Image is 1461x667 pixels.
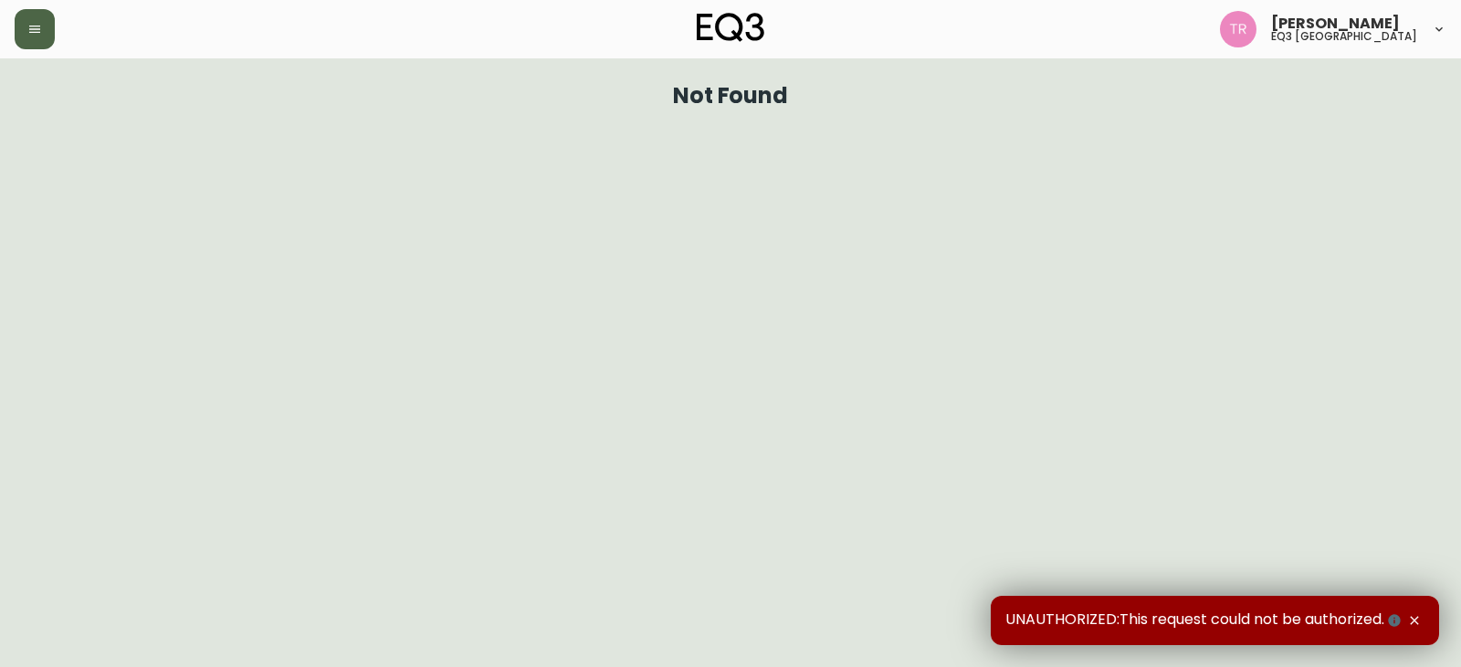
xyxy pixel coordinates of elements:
img: 214b9049a7c64896e5c13e8f38ff7a87 [1220,11,1256,47]
span: UNAUTHORIZED:This request could not be authorized. [1005,610,1404,631]
h1: Not Found [673,88,789,104]
img: logo [697,13,764,42]
h5: eq3 [GEOGRAPHIC_DATA] [1271,31,1417,42]
span: [PERSON_NAME] [1271,16,1400,31]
